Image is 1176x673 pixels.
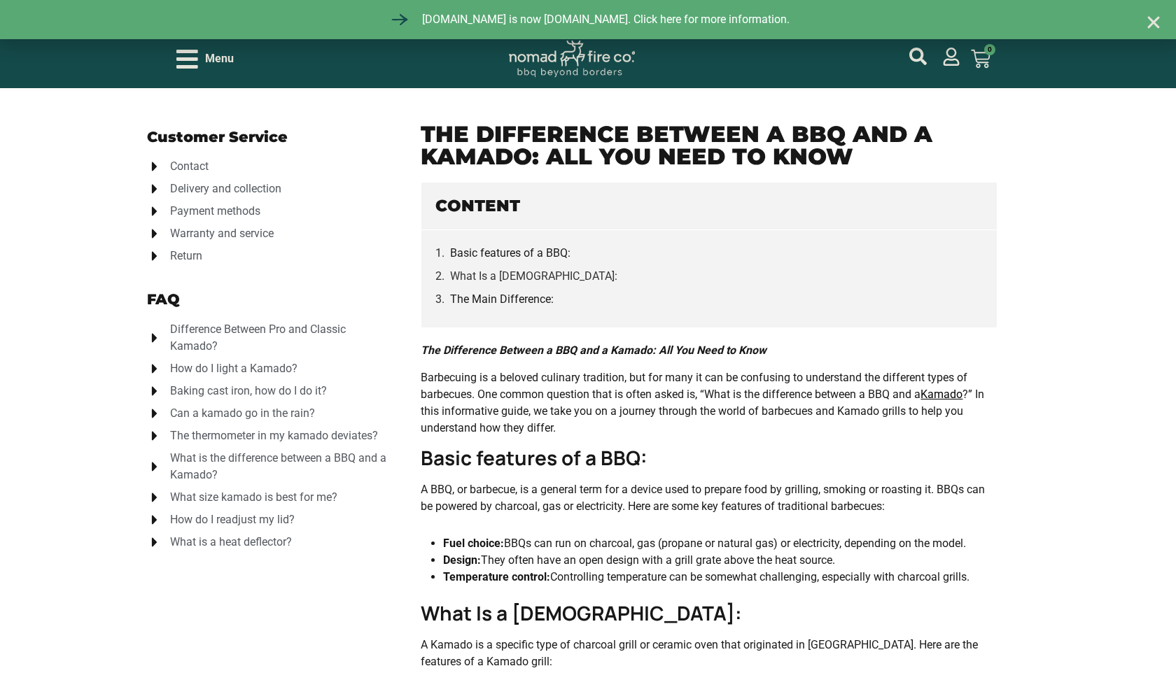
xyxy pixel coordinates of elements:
a: What size kamado is best for me? [147,489,393,506]
a: Contact [147,158,393,175]
a: Can a kamado go in the rain? [147,405,393,422]
p: A Kamado is a specific type of charcoal grill or ceramic oven that originated in [GEOGRAPHIC_DATA... [421,637,997,670]
h2: FAQ [147,292,393,307]
span: Difference Between Pro and Classic Kamado? [167,321,393,355]
span: Can a kamado go in the rain? [167,405,315,422]
strong: Basic features of a BBQ: [421,444,647,471]
h1: The Difference Between a BBQ and a Kamado: All You Need to Know [421,123,997,168]
span: Warranty and service [167,225,274,242]
span: What is a heat deflector? [167,534,292,551]
a: mijn account [942,48,960,66]
span: Payment methods [167,203,260,220]
h2: Customer Service [147,130,393,145]
a: mijn account [909,48,927,65]
li: They often have an open design with a grill grate above the heat source. [443,552,974,569]
a: The Main Difference: [450,290,554,308]
span: The thermometer in my kamado deviates? [167,427,378,444]
span: [DOMAIN_NAME] is now [DOMAIN_NAME]. Click here for more information. [419,11,790,28]
h4: Content [435,197,982,216]
a: What is a heat deflector? [147,534,393,551]
span: What size kamado is best for me? [167,489,337,506]
a: What Is a [DEMOGRAPHIC_DATA]: [450,267,617,285]
p: Barbecuing is a beloved culinary tradition, but for many it can be confusing to understand the di... [421,369,997,437]
a: Payment methods [147,203,393,220]
span: Delivery and collection [167,180,281,197]
span: Return [167,248,202,264]
strong: Design: [443,553,481,567]
a: Return [147,248,393,264]
a: 0 [954,41,1007,77]
li: BBQs can run on charcoal, gas (propane or natural gas) or electricity, depending on the model. [443,535,974,552]
a: Basic features of a BBQ: [450,244,570,262]
a: How do I light a Kamado? [147,360,393,377]
span: 0 [984,44,995,55]
strong: Fuel choice: [443,537,504,550]
div: Open/Close Menu [176,47,234,71]
a: The thermometer in my kamado deviates? [147,427,393,444]
a: How do I readjust my lid? [147,511,393,528]
span: Baking cast iron, how do I do it? [167,383,327,399]
a: [DOMAIN_NAME] is now [DOMAIN_NAME]. Click here for more information. [387,7,790,32]
strong: Temperature control: [443,570,550,583]
span: How do I readjust my lid? [167,511,295,528]
p: A BBQ, or barbecue, is a general term for a device used to prepare food by grilling, smoking or r... [421,481,997,515]
li: Controlling temperature can be somewhat challenging, especially with charcoal grills. [443,569,974,586]
a: Difference Between Pro and Classic Kamado? [147,321,393,355]
span: Contact [167,158,209,175]
a: Warranty and service [147,225,393,242]
em: The Difference Between a BBQ and a Kamado: All You Need to Know [421,343,766,357]
span: What is the difference between a BBQ and a Kamado? [167,450,393,483]
strong: What Is a [DEMOGRAPHIC_DATA]: [421,600,742,626]
a: Close [1145,14,1162,31]
a: Kamado [920,388,962,401]
span: How do I light a Kamado? [167,360,297,377]
a: Baking cast iron, how do I do it? [147,383,393,399]
img: Nomad Logo [509,41,635,78]
a: Delivery and collection [147,180,393,197]
a: What is the difference between a BBQ and a Kamado? [147,450,393,483]
span: Menu [205,50,234,67]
